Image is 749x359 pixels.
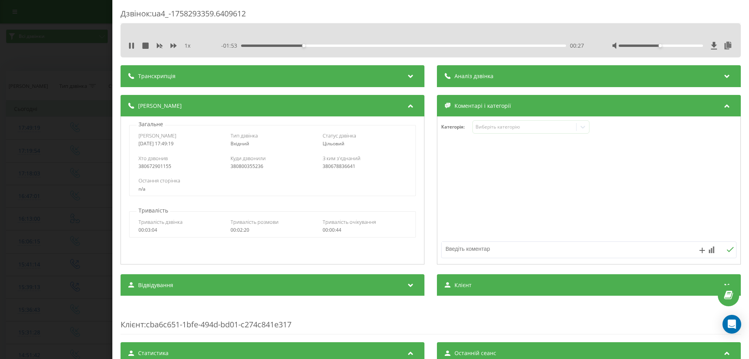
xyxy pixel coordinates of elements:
div: n/a [138,186,406,192]
p: Загальне [137,120,165,128]
div: [DATE] 17:49:19 [138,141,222,146]
span: Останній сеанс [454,349,496,357]
div: Виберіть категорію [476,124,573,130]
span: Клієнт [454,281,472,289]
span: Куди дзвонили [231,155,266,162]
span: Аналіз дзвінка [454,72,493,80]
h4: Категорія : [441,124,472,130]
div: Accessibility label [302,44,305,47]
div: Open Intercom Messenger [722,315,741,334]
span: [PERSON_NAME] [138,132,176,139]
div: : cba6c651-1bfe-494d-bd01-c274c841e317 [121,304,741,334]
span: Цільовий [323,140,344,147]
span: Тривалість розмови [231,218,279,225]
span: З ким з'єднаний [323,155,360,162]
span: Тип дзвінка [231,132,258,139]
span: 1 x [185,42,190,50]
div: Accessibility label [659,44,662,47]
span: - 01:53 [221,42,241,50]
div: Дзвінок : ua4_-1758293359.6409612 [121,8,741,23]
span: Остання сторінка [138,177,180,184]
span: Транскрипція [138,72,176,80]
div: 00:03:04 [138,227,222,233]
div: 00:00:44 [323,227,406,233]
span: Вхідний [231,140,249,147]
span: Тривалість дзвінка [138,218,183,225]
span: Статистика [138,349,169,357]
span: Статус дзвінка [323,132,356,139]
span: Відвідування [138,281,173,289]
div: 380800355236 [231,164,314,169]
div: 380672901155 [138,164,222,169]
p: Тривалість [137,207,170,214]
span: Тривалість очікування [323,218,376,225]
span: Хто дзвонив [138,155,168,162]
span: 00:27 [570,42,584,50]
span: Коментарі і категорії [454,102,511,110]
div: 00:02:20 [231,227,314,233]
span: Клієнт [121,319,144,330]
span: [PERSON_NAME] [138,102,182,110]
div: 380678836641 [323,164,406,169]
